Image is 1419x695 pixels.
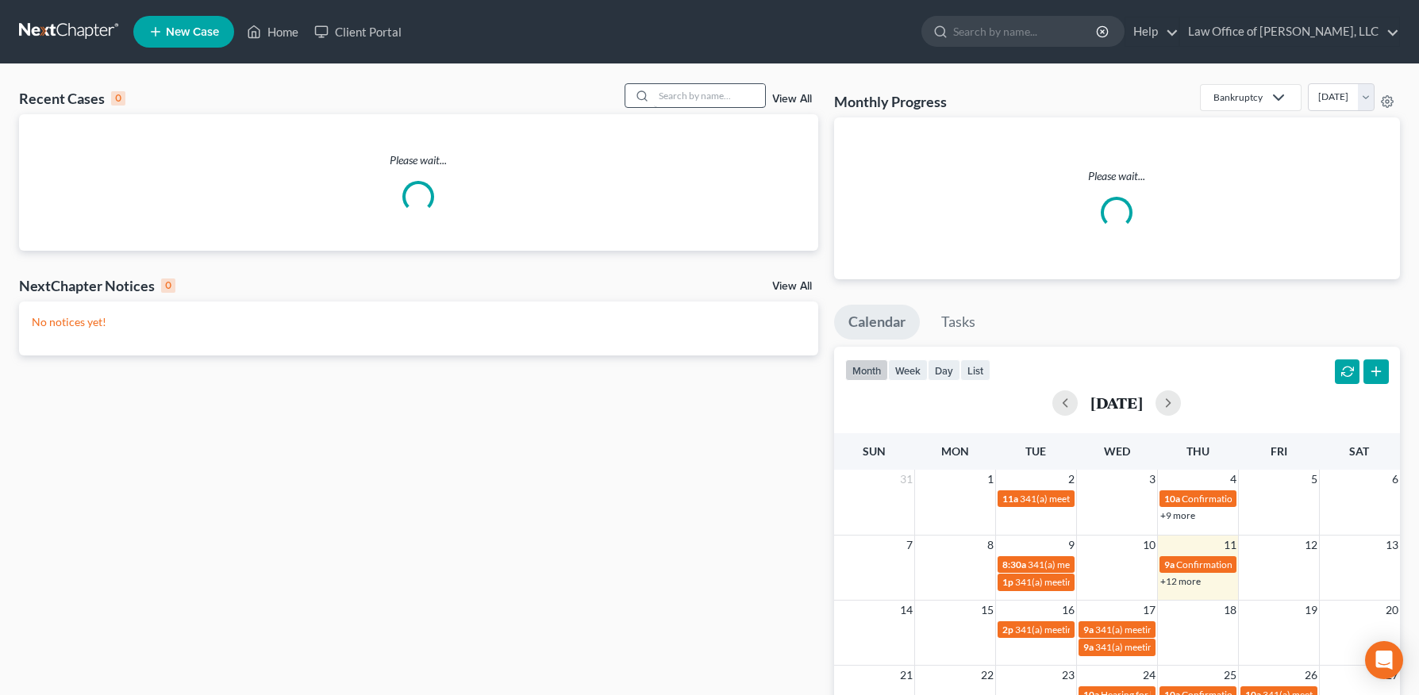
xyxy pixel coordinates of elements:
span: 18 [1222,601,1238,620]
span: Sun [863,444,886,458]
a: Tasks [927,305,990,340]
input: Search by name... [654,84,765,107]
div: 0 [111,91,125,106]
span: 23 [1060,666,1076,685]
span: 24 [1141,666,1157,685]
span: 26 [1303,666,1319,685]
span: 10 [1141,536,1157,555]
span: 341(a) meeting for [PERSON_NAME] [1015,624,1168,635]
span: 9a [1083,641,1094,653]
span: New Case [166,26,219,38]
span: 12 [1303,536,1319,555]
a: Help [1125,17,1179,46]
a: Home [239,17,306,46]
a: Law Office of [PERSON_NAME], LLC [1180,17,1399,46]
span: 341(a) meeting for [PERSON_NAME] [1015,576,1168,588]
a: Client Portal [306,17,410,46]
span: Wed [1104,444,1130,458]
span: 20 [1384,601,1400,620]
h3: Monthly Progress [834,92,947,111]
span: 19 [1303,601,1319,620]
a: View All [772,94,812,105]
h2: [DATE] [1090,394,1143,411]
span: 1p [1002,576,1013,588]
span: 341(a) meeting for [PERSON_NAME] & [PERSON_NAME] [1095,641,1332,653]
p: No notices yet! [32,314,806,330]
span: 10a [1164,493,1180,505]
span: 21 [898,666,914,685]
span: Sat [1349,444,1369,458]
div: Bankruptcy [1213,90,1263,104]
span: 11 [1222,536,1238,555]
span: 2p [1002,624,1013,635]
div: Open Intercom Messenger [1365,641,1403,679]
span: 341(a) meeting for [PERSON_NAME] [1028,559,1181,570]
input: Search by name... [953,17,1098,46]
span: 17 [1141,601,1157,620]
span: Mon [941,444,969,458]
button: list [960,359,990,381]
span: 9a [1164,559,1175,570]
p: Please wait... [19,152,818,168]
a: +12 more [1160,575,1201,587]
span: 25 [1222,666,1238,685]
span: 3 [1148,470,1157,489]
span: 341(a) meeting for [PERSON_NAME] [1095,624,1248,635]
span: 16 [1060,601,1076,620]
a: Calendar [834,305,920,340]
span: Fri [1271,444,1287,458]
div: NextChapter Notices [19,276,175,295]
span: 5 [1309,470,1319,489]
a: +9 more [1160,509,1195,521]
span: 1 [986,470,995,489]
span: Confirmation hearing for [PERSON_NAME] [1176,559,1356,570]
span: 8 [986,536,995,555]
span: 6 [1390,470,1400,489]
span: 11a [1002,493,1018,505]
span: Thu [1186,444,1209,458]
span: 9 [1067,536,1076,555]
span: 4 [1229,470,1238,489]
a: View All [772,281,812,292]
span: 15 [979,601,995,620]
div: Recent Cases [19,89,125,108]
span: 14 [898,601,914,620]
span: 22 [979,666,995,685]
span: 8:30a [1002,559,1026,570]
button: week [888,359,928,381]
span: Tue [1025,444,1046,458]
span: 31 [898,470,914,489]
div: 0 [161,278,175,293]
span: 341(a) meeting for [PERSON_NAME] [1020,493,1173,505]
button: day [928,359,960,381]
span: 2 [1067,470,1076,489]
span: 9a [1083,624,1094,635]
span: 13 [1384,536,1400,555]
button: month [845,359,888,381]
span: 7 [905,536,914,555]
p: Please wait... [847,168,1387,184]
